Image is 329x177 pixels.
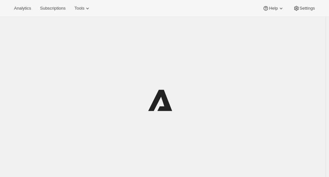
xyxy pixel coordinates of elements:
[36,4,69,13] button: Subscriptions
[259,4,288,13] button: Help
[289,4,319,13] button: Settings
[40,6,65,11] span: Subscriptions
[14,6,31,11] span: Analytics
[74,6,84,11] span: Tools
[71,4,95,13] button: Tools
[300,6,315,11] span: Settings
[269,6,278,11] span: Help
[10,4,35,13] button: Analytics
